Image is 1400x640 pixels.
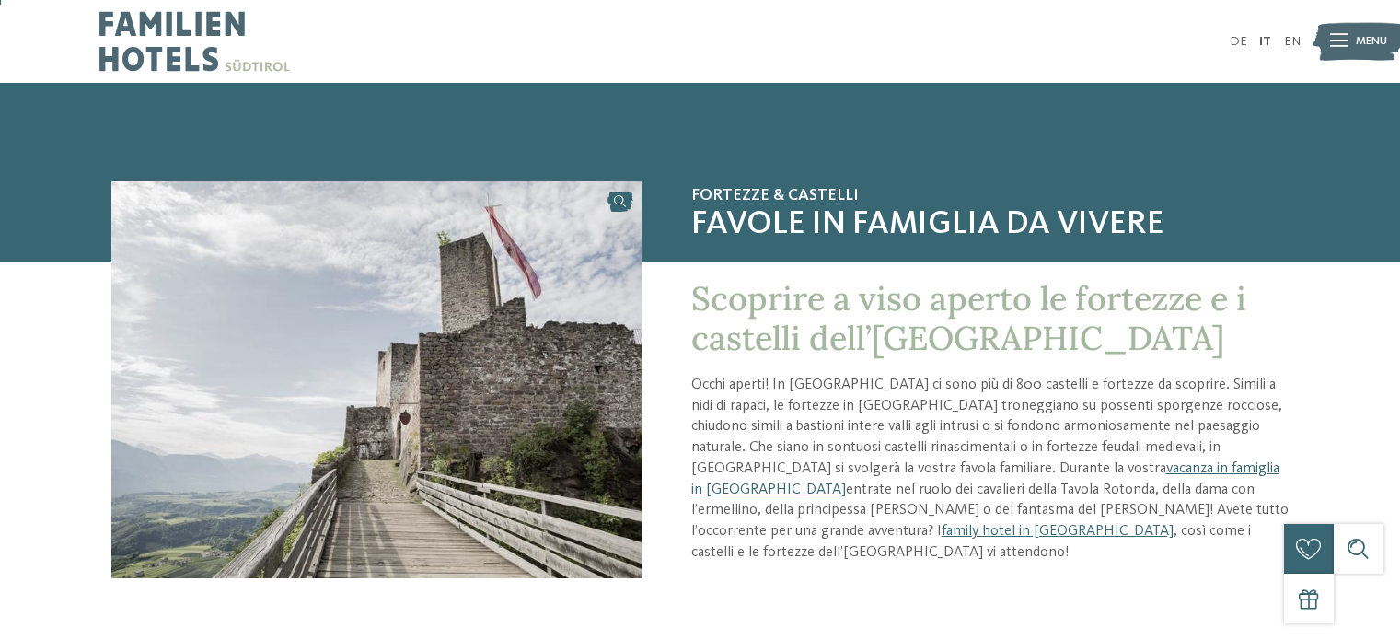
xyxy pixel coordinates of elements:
span: Menu [1356,33,1387,50]
a: vacanza in famiglia in [GEOGRAPHIC_DATA] [691,461,1279,497]
span: Favole in famiglia da vivere [691,205,1289,245]
a: IT [1259,35,1271,48]
p: Occhi aperti! In [GEOGRAPHIC_DATA] ci sono più di 800 castelli e fortezze da scoprire. Simili a n... [691,375,1289,563]
a: EN [1284,35,1301,48]
img: Castelli da visitare in Alto Adige [111,181,642,578]
span: Scoprire a viso aperto le fortezze e i castelli dell’[GEOGRAPHIC_DATA] [691,277,1246,359]
a: DE [1230,35,1247,48]
a: family hotel in [GEOGRAPHIC_DATA] [942,524,1174,539]
span: Fortezze & Castelli [691,186,1289,206]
